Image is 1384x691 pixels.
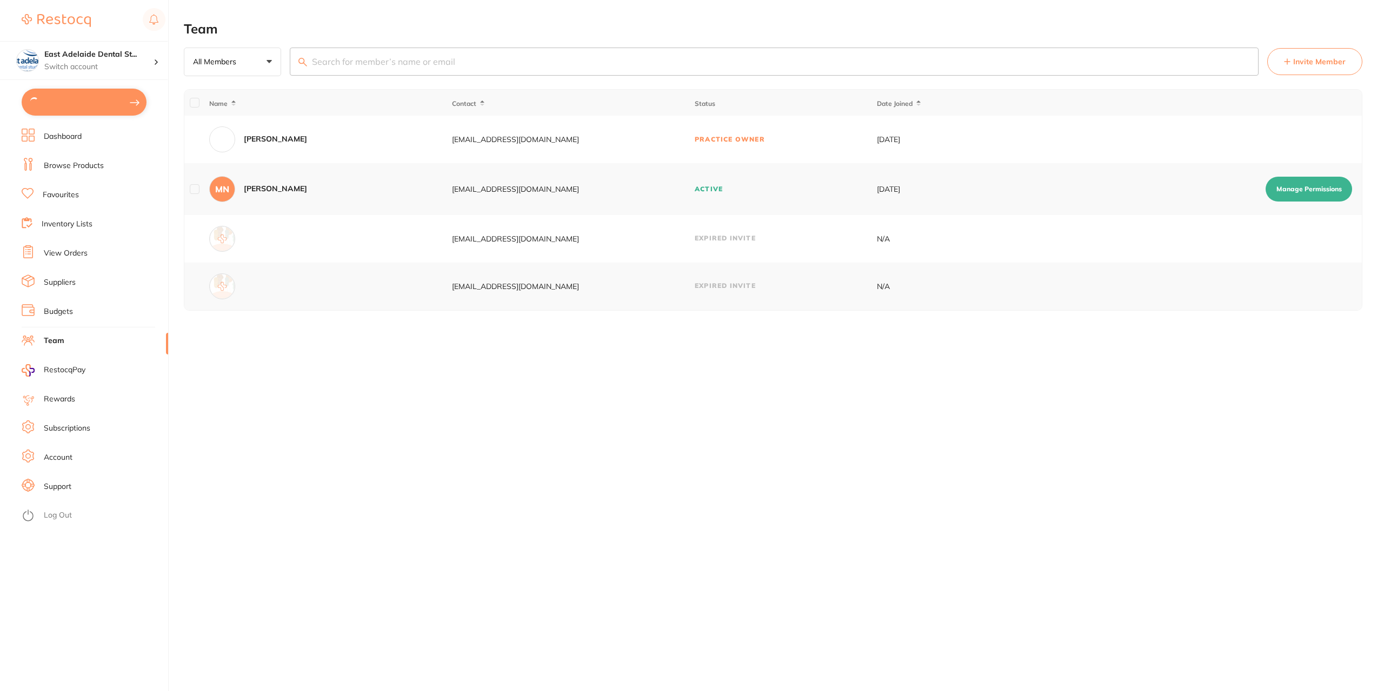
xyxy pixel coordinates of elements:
a: View Orders [44,248,88,259]
button: All Members [184,48,281,77]
td: N/A [876,263,998,310]
button: Invite Member [1267,48,1362,75]
a: Subscriptions [44,423,90,434]
a: Budgets [44,306,73,317]
td: Practice Owner [694,116,876,163]
td: [DATE] [876,116,998,163]
div: A [209,126,235,152]
span: Date Joined [877,99,913,108]
img: East Adelaide Dental Studio [17,50,38,71]
button: Manage Permissions [1266,177,1352,202]
td: [DATE] [876,163,998,215]
button: Log Out [22,507,165,525]
a: RestocqPay [22,364,85,377]
span: Contact [452,99,476,108]
span: Name [209,99,228,108]
div: [PERSON_NAME] [244,134,307,145]
span: Status [695,99,715,108]
td: Expired Invite [694,215,876,263]
a: Browse Products [44,160,104,171]
a: Dashboard [44,131,82,142]
a: Team [44,336,64,346]
div: [EMAIL_ADDRESS][DOMAIN_NAME] [452,135,694,144]
img: RestocqPay [22,364,35,377]
p: Switch account [44,62,154,72]
img: Restocq Logo [22,14,91,27]
a: Account [44,452,72,463]
h4: East Adelaide Dental Studio [44,49,154,60]
div: [EMAIL_ADDRESS][DOMAIN_NAME] [452,185,694,193]
div: [EMAIL_ADDRESS][DOMAIN_NAME] [452,234,694,243]
td: Expired Invite [694,263,876,310]
a: Inventory Lists [42,219,92,230]
a: Support [44,481,71,492]
span: Invite Member [1293,56,1346,67]
a: Suppliers [44,277,76,288]
p: All Members [193,57,241,66]
td: N/A [876,215,998,263]
div: [PERSON_NAME] [244,184,307,194]
a: Rewards [44,394,75,405]
div: [EMAIL_ADDRESS][DOMAIN_NAME] [452,282,694,291]
td: Active [694,163,876,215]
span: RestocqPay [44,365,85,375]
a: Favourites [43,190,79,200]
a: Log Out [44,510,72,521]
div: MN [209,176,235,202]
a: Restocq Logo [22,8,91,33]
h2: Team [184,22,1362,37]
input: Search for member’s name or email [290,48,1259,76]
